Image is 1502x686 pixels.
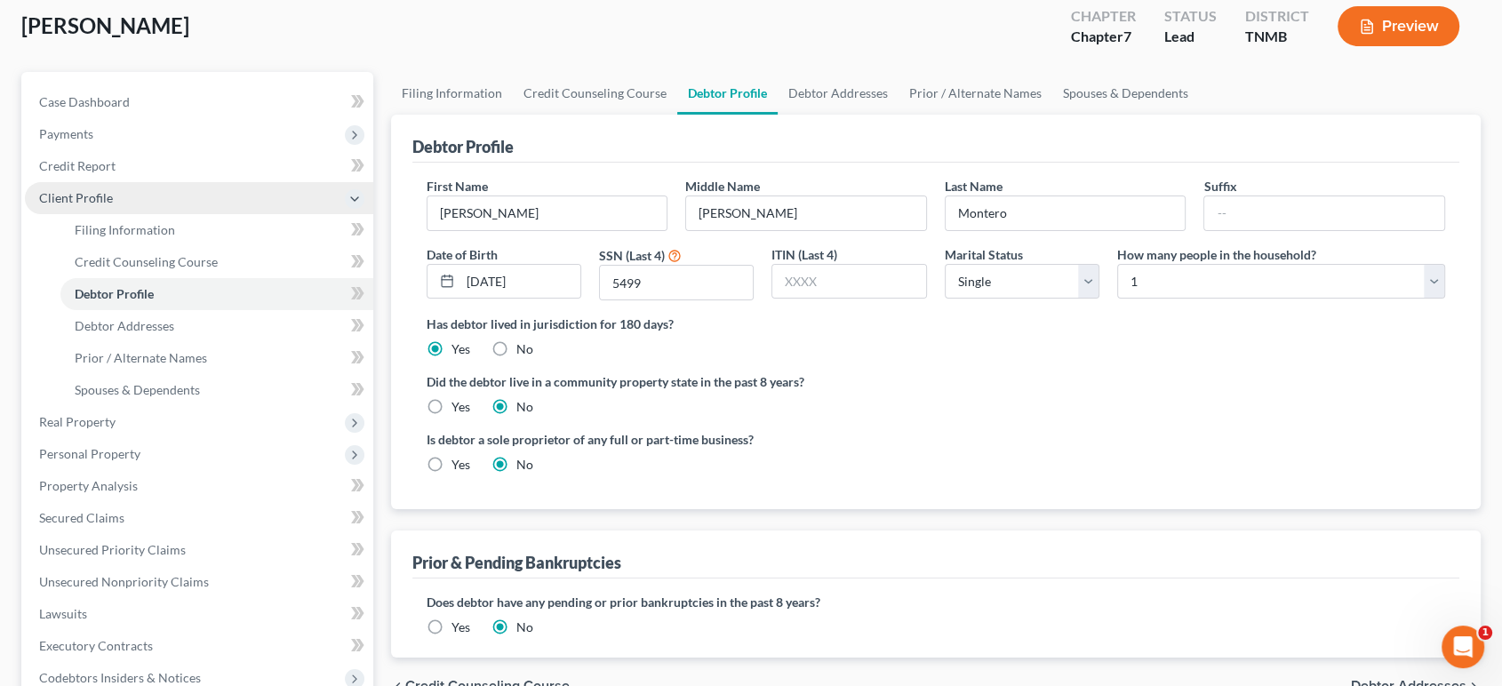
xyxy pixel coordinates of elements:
[772,265,925,299] input: XXXX
[427,315,1446,333] label: Has debtor lived in jurisdiction for 180 days?
[600,266,753,299] input: XXXX
[1204,196,1444,230] input: --
[427,177,488,195] label: First Name
[427,196,667,230] input: --
[778,72,899,115] a: Debtor Addresses
[946,196,1186,230] input: --
[39,510,124,525] span: Secured Claims
[39,542,186,557] span: Unsecured Priority Claims
[1245,27,1309,47] div: TNMB
[1164,6,1217,27] div: Status
[1123,28,1131,44] span: 7
[427,372,1446,391] label: Did the debtor live in a community property state in the past 8 years?
[685,177,760,195] label: Middle Name
[60,374,373,406] a: Spouses & Dependents
[1338,6,1459,46] button: Preview
[1203,177,1236,195] label: Suffix
[39,478,138,493] span: Property Analysis
[1245,6,1309,27] div: District
[427,245,498,264] label: Date of Birth
[516,398,533,416] label: No
[60,342,373,374] a: Prior / Alternate Names
[771,245,837,264] label: ITIN (Last 4)
[516,456,533,474] label: No
[75,382,200,397] span: Spouses & Dependents
[451,398,470,416] label: Yes
[427,593,1446,611] label: Does debtor have any pending or prior bankruptcies in the past 8 years?
[451,340,470,358] label: Yes
[60,278,373,310] a: Debtor Profile
[427,430,927,449] label: Is debtor a sole proprietor of any full or part-time business?
[1117,245,1316,264] label: How many people in the household?
[1071,27,1136,47] div: Chapter
[516,340,533,358] label: No
[39,190,113,205] span: Client Profile
[39,414,116,429] span: Real Property
[899,72,1052,115] a: Prior / Alternate Names
[25,86,373,118] a: Case Dashboard
[21,12,189,38] span: [PERSON_NAME]
[39,606,87,621] span: Lawsuits
[60,310,373,342] a: Debtor Addresses
[39,446,140,461] span: Personal Property
[516,618,533,636] label: No
[412,552,621,573] div: Prior & Pending Bankruptcies
[39,126,93,141] span: Payments
[460,265,580,299] input: MM/DD/YYYY
[75,286,154,301] span: Debtor Profile
[25,470,373,502] a: Property Analysis
[686,196,926,230] input: M.I
[39,94,130,109] span: Case Dashboard
[513,72,677,115] a: Credit Counseling Course
[25,566,373,598] a: Unsecured Nonpriority Claims
[677,72,778,115] a: Debtor Profile
[391,72,513,115] a: Filing Information
[75,254,218,269] span: Credit Counseling Course
[1052,72,1199,115] a: Spouses & Dependents
[39,638,153,653] span: Executory Contracts
[1442,626,1484,668] iframe: Intercom live chat
[25,150,373,182] a: Credit Report
[599,246,665,265] label: SSN (Last 4)
[1071,6,1136,27] div: Chapter
[39,574,209,589] span: Unsecured Nonpriority Claims
[412,136,514,157] div: Debtor Profile
[945,245,1023,264] label: Marital Status
[25,630,373,662] a: Executory Contracts
[1164,27,1217,47] div: Lead
[60,214,373,246] a: Filing Information
[75,222,175,237] span: Filing Information
[25,598,373,630] a: Lawsuits
[39,670,201,685] span: Codebtors Insiders & Notices
[75,350,207,365] span: Prior / Alternate Names
[75,318,174,333] span: Debtor Addresses
[60,246,373,278] a: Credit Counseling Course
[451,456,470,474] label: Yes
[945,177,1003,195] label: Last Name
[451,618,470,636] label: Yes
[1478,626,1492,640] span: 1
[25,502,373,534] a: Secured Claims
[39,158,116,173] span: Credit Report
[25,534,373,566] a: Unsecured Priority Claims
